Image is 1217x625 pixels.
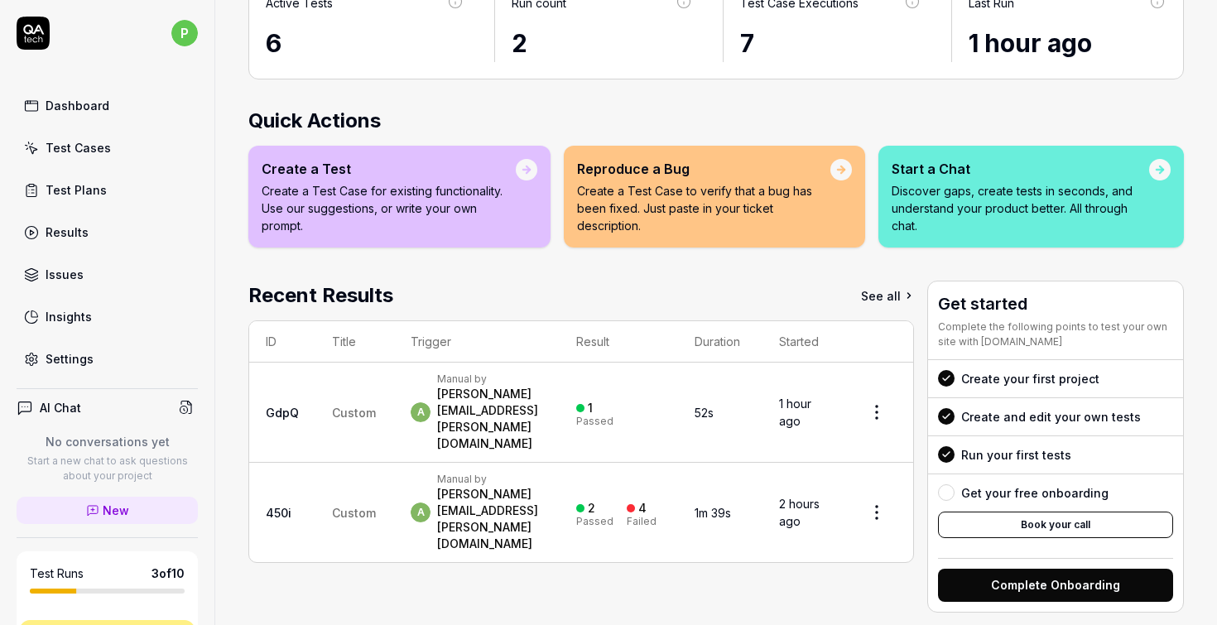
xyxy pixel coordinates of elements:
a: Results [17,216,198,248]
span: a [411,402,431,422]
div: [PERSON_NAME][EMAIL_ADDRESS][PERSON_NAME][DOMAIN_NAME] [437,386,543,452]
a: Test Plans [17,174,198,206]
div: Issues [46,266,84,283]
p: Create a Test Case for existing functionality. Use our suggestions, or write your own prompt. [262,182,516,234]
div: Create and edit your own tests [961,408,1141,425]
div: 6 [266,25,464,62]
h2: Recent Results [248,281,393,310]
div: 1 [588,401,593,416]
time: 1 hour ago [779,397,811,428]
div: Reproduce a Bug [577,159,830,179]
div: 2 [512,25,693,62]
th: Trigger [394,321,560,363]
a: New [17,497,198,524]
button: Complete Onboarding [938,569,1173,602]
p: No conversations yet [17,433,198,450]
button: Book your call [938,512,1173,538]
div: 7 [740,25,921,62]
div: [PERSON_NAME][EMAIL_ADDRESS][PERSON_NAME][DOMAIN_NAME] [437,486,543,552]
div: Passed [576,416,613,426]
div: Test Cases [46,139,111,156]
div: Manual by [437,473,543,486]
a: See all [861,281,914,310]
div: 2 [588,501,595,516]
span: Custom [332,406,376,420]
a: Settings [17,343,198,375]
time: 1m 39s [695,506,731,520]
h4: AI Chat [40,399,81,416]
button: p [171,17,198,50]
th: ID [249,321,315,363]
h5: Test Runs [30,566,84,581]
th: Started [762,321,840,363]
a: Test Cases [17,132,198,164]
span: New [103,502,129,519]
div: Test Plans [46,181,107,199]
div: Start a Chat [892,159,1149,179]
th: Duration [678,321,762,363]
h3: Get started [938,291,1173,316]
div: Passed [576,517,613,526]
div: Get your free onboarding [961,484,1109,502]
div: Manual by [437,373,543,386]
span: p [171,20,198,46]
th: Result [560,321,678,363]
h2: Quick Actions [248,106,1184,136]
a: Insights [17,300,198,333]
p: Create a Test Case to verify that a bug has been fixed. Just paste in your ticket description. [577,182,830,234]
div: Failed [627,517,657,526]
div: Results [46,224,89,241]
time: 52s [695,406,714,420]
p: Start a new chat to ask questions about your project [17,454,198,483]
time: 1 hour ago [969,28,1092,58]
span: a [411,502,431,522]
time: 2 hours ago [779,497,820,528]
div: Run your first tests [961,446,1071,464]
th: Title [315,321,394,363]
div: Settings [46,350,94,368]
div: Create your first project [961,370,1099,387]
a: GdpQ [266,406,299,420]
span: Custom [332,506,376,520]
p: Discover gaps, create tests in seconds, and understand your product better. All through chat. [892,182,1149,234]
div: 4 [638,501,647,516]
a: Issues [17,258,198,291]
div: Dashboard [46,97,109,114]
a: Dashboard [17,89,198,122]
div: Complete the following points to test your own site with [DOMAIN_NAME] [938,320,1173,349]
div: Create a Test [262,159,516,179]
span: 3 of 10 [152,565,185,582]
div: Insights [46,308,92,325]
a: 450i [266,506,291,520]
